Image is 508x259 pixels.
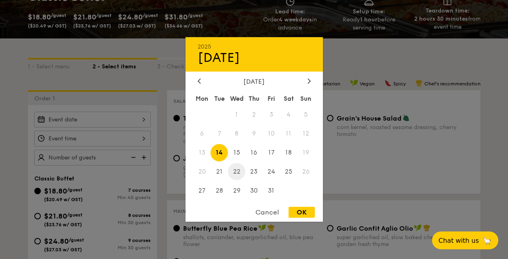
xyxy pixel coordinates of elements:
[297,125,315,142] span: 12
[280,91,297,106] div: Sat
[432,231,498,249] button: Chat with us🦙
[211,163,228,180] span: 21
[211,125,228,142] span: 7
[228,91,245,106] div: Wed
[211,182,228,199] span: 28
[438,237,479,244] span: Chat with us
[198,50,311,66] div: [DATE]
[263,182,280,199] span: 31
[245,144,263,161] span: 16
[245,106,263,123] span: 2
[263,125,280,142] span: 10
[297,163,315,180] span: 26
[228,163,245,180] span: 22
[194,144,211,161] span: 13
[280,125,297,142] span: 11
[245,182,263,199] span: 30
[263,144,280,161] span: 17
[263,91,280,106] div: Fri
[245,163,263,180] span: 23
[228,125,245,142] span: 8
[198,43,311,50] div: 2025
[194,182,211,199] span: 27
[194,125,211,142] span: 6
[482,236,492,245] span: 🦙
[228,106,245,123] span: 1
[297,106,315,123] span: 5
[245,91,263,106] div: Thu
[194,163,211,180] span: 20
[198,78,311,85] div: [DATE]
[263,106,280,123] span: 3
[211,91,228,106] div: Tue
[228,144,245,161] span: 15
[247,207,287,218] div: Cancel
[245,125,263,142] span: 9
[211,144,228,161] span: 14
[289,207,315,218] div: OK
[280,106,297,123] span: 4
[297,144,315,161] span: 19
[297,91,315,106] div: Sun
[228,182,245,199] span: 29
[280,163,297,180] span: 25
[280,144,297,161] span: 18
[263,163,280,180] span: 24
[194,91,211,106] div: Mon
